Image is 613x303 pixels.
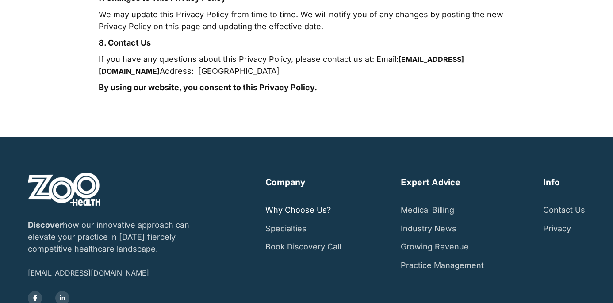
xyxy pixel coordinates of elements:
strong: Discover [28,220,63,230]
a: Industry News [401,219,456,238]
h6: Company [265,177,305,188]
p: how our innovative approach can elevate your practice in [DATE] fiercely competitive healthcare l... [28,219,206,255]
a: Book Discovery Call [265,238,341,256]
h1: ‍ [99,98,514,133]
strong: By using our website, you consent to this Privacy Policy. [99,83,317,92]
a: Growing Revenue [401,238,469,256]
p: We may update this Privacy Policy from time to time. We will notify you of any changes by posting... [99,8,514,32]
a: Practice Management [401,256,484,275]
a: [EMAIL_ADDRESS][DOMAIN_NAME] [99,55,464,76]
a: Privacy [543,219,571,238]
p: If you have any questions about this Privacy Policy, please contact us at: Email: Address: [GEOGR... [99,53,514,77]
a: Why Choose Us? [265,201,331,219]
h6: Expert Advice [401,177,460,188]
a: Contact Us [543,201,585,219]
a: [EMAIL_ADDRESS][DOMAIN_NAME] [28,268,149,278]
strong: 8. Contact Us [99,38,151,47]
a: Medical Billing [401,201,454,219]
a: Specialties [265,219,306,238]
h6: Info [543,177,560,188]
